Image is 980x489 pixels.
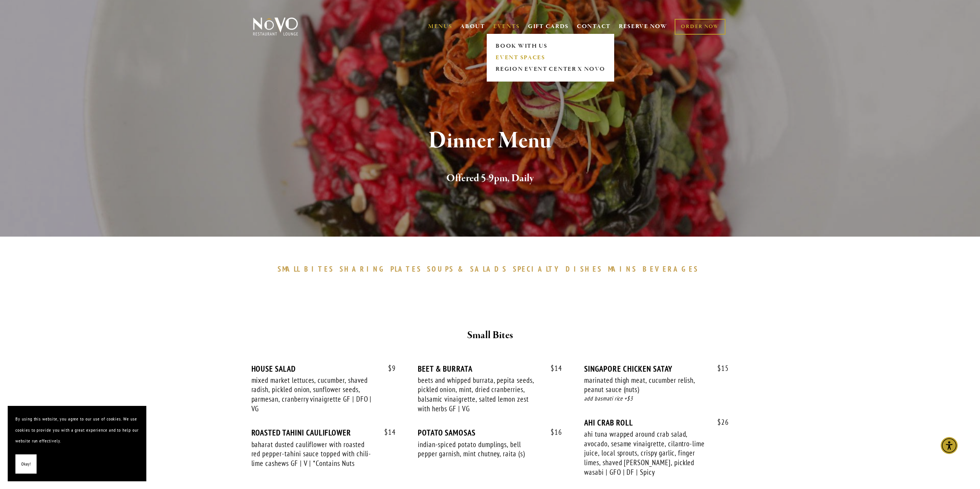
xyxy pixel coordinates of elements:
p: By using this website, you agree to our use of cookies. We use cookies to provide you with a grea... [15,414,139,447]
section: Cookie banner [8,406,146,481]
span: SALADS [470,264,507,274]
span: 26 [710,418,729,427]
span: BEVERAGES [643,264,699,274]
a: SHARINGPLATES [340,264,425,274]
a: SPECIALTYDISHES [513,264,606,274]
a: MAINS [608,264,641,274]
button: Okay! [15,454,37,474]
a: SOUPS&SALADS [427,264,511,274]
span: 14 [543,364,562,373]
div: ahi tuna wrapped around crab salad, avocado, sesame vinaigrette, cilantro-lime juice, local sprou... [584,429,707,477]
div: Accessibility Menu [941,437,958,454]
div: add basmati rice +$3 [584,394,729,403]
span: 16 [543,428,562,437]
a: EVENT SPACES [493,52,608,63]
a: EVENTS [493,23,520,30]
a: ORDER NOW [675,19,725,35]
a: MENUS [428,23,452,30]
div: ROASTED TAHINI CAULIFLOWER [251,428,396,437]
span: SOUPS [427,264,454,274]
a: BOOK WITH US [493,40,608,52]
span: Okay! [21,459,31,470]
span: 14 [377,428,396,437]
div: SINGAPORE CHICKEN SATAY [584,364,729,374]
span: $ [388,364,392,373]
span: SHARING [340,264,387,274]
a: RESERVE NOW [619,19,667,34]
div: marinated thigh meat, cucumber relish, peanut sauce (nuts) [584,376,707,394]
span: MAINS [608,264,637,274]
span: 15 [710,364,729,373]
a: CONTACT [577,19,611,34]
span: $ [551,364,554,373]
a: ABOUT [460,23,485,30]
span: SPECIALTY [513,264,562,274]
span: PLATES [390,264,422,274]
span: SMALL [278,264,301,274]
a: REGION EVENT CENTER x NOVO [493,63,608,75]
div: POTATO SAMOSAS [418,428,562,437]
span: $ [384,427,388,437]
span: & [458,264,466,274]
span: 9 [380,364,396,373]
strong: Small Bites [467,329,513,342]
a: BEVERAGES [643,264,703,274]
div: BEET & BURRATA [418,364,562,374]
a: SMALLBITES [278,264,338,274]
h1: Dinner Menu [266,129,715,154]
img: Novo Restaurant &amp; Lounge [251,17,300,36]
span: DISHES [566,264,602,274]
span: $ [717,417,721,427]
span: $ [551,427,554,437]
span: BITES [304,264,334,274]
div: mixed market lettuces, cucumber, shaved radish, pickled onion, sunflower seeds, parmesan, cranber... [251,376,374,414]
div: HOUSE SALAD [251,364,396,374]
h2: Offered 5-9pm, Daily [266,170,715,187]
div: baharat dusted cauliflower with roasted red pepper-tahini sauce topped with chili-lime cashews GF... [251,440,374,468]
div: AHI CRAB ROLL [584,418,729,427]
div: beets and whipped burrata, pepita seeds, pickled onion, mint, dried cranberries, balsamic vinaigr... [418,376,540,414]
a: GIFT CARDS [528,19,569,34]
div: indian-spiced potato dumplings, bell pepper garnish, mint chutney, raita (s) [418,440,540,459]
span: $ [717,364,721,373]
